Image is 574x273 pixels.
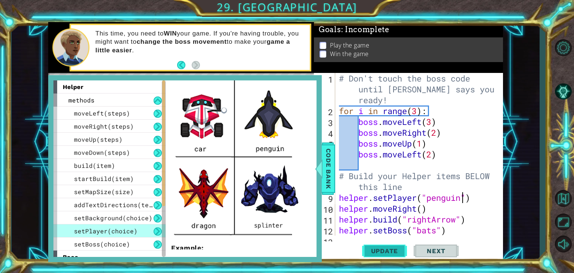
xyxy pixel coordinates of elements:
span: : Incomplete [341,25,389,34]
span: Example [171,244,201,252]
div: 3 [315,117,335,128]
span: startBuild(item) [74,175,134,182]
button: Mute [552,234,574,254]
strong: WIN [164,30,177,37]
div: 10 [315,204,335,215]
a: Back to Map [552,186,574,211]
p: Play the game [330,41,369,49]
span: moveDown(steps) [74,148,130,156]
div: 11 [315,215,335,226]
button: Next [192,61,200,69]
div: 5 [315,139,335,150]
span: Code Bank [323,146,334,191]
span: helper [63,83,83,91]
strong: : [171,244,204,252]
span: setBackground(choice) [74,214,152,222]
span: moveLeft(steps) [74,109,130,117]
div: 13 [315,237,335,248]
div: 9 [315,193,335,204]
span: Goals [319,25,389,34]
span: setPlayer(choice) [74,227,138,235]
span: build(item) [74,162,115,169]
div: 4 [315,128,335,139]
span: setBoss(choice) [74,240,130,248]
span: methods [68,96,95,104]
strong: change the boss movement [137,38,227,45]
span: setMapSize(size) [74,188,134,196]
span: boss [63,254,78,261]
div: boss [53,251,166,264]
button: Back [177,61,192,69]
button: Maximize Browser [552,212,574,232]
button: Level Options [552,38,574,58]
button: Back to Map [552,187,574,209]
div: helper [53,80,166,93]
button: AI Hint [552,82,574,102]
span: addTextDirections(text) [74,201,160,209]
div: 2 [315,107,335,117]
span: Update [364,247,406,255]
strong: game a little easier [95,38,290,53]
div: 1 [315,74,335,107]
p: This time, you need to your game. If you're having trouble, you might want to to make your . [95,30,305,54]
span: moveRight(steps) [74,122,134,130]
div: 12 [315,226,335,237]
span: Next [419,247,453,255]
button: Update [362,242,407,261]
p: Win the game [330,50,369,58]
span: moveUp(steps) [74,135,123,143]
button: Next [414,242,459,261]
